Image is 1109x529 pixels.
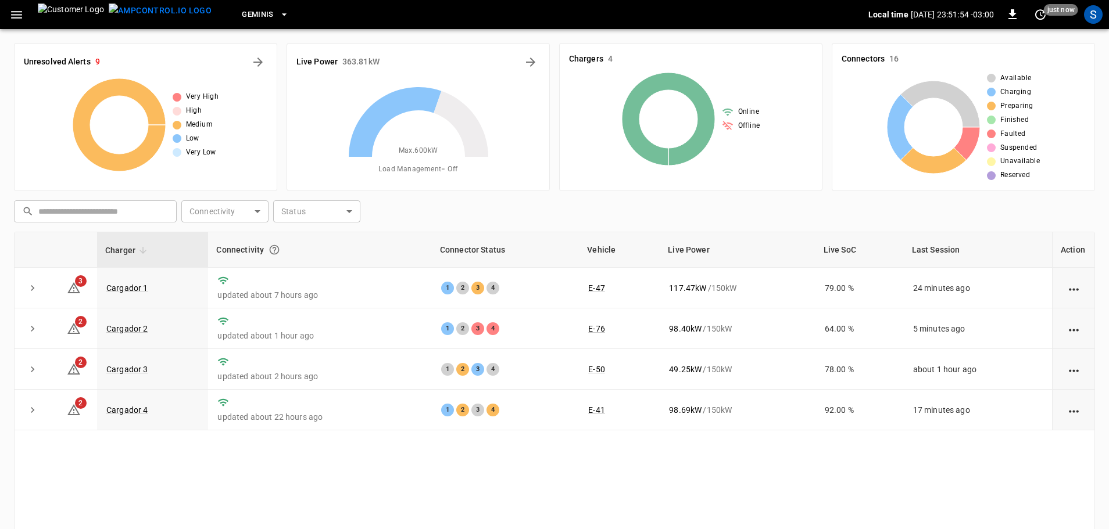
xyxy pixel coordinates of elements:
[1000,100,1033,112] span: Preparing
[106,365,148,374] a: Cargador 3
[669,282,706,294] p: 117.47 kW
[432,232,579,268] th: Connector Status
[106,324,148,333] a: Cargador 2
[106,283,148,293] a: Cargador 1
[588,283,605,293] a: E-47
[378,164,457,175] span: Load Management = Off
[608,53,613,66] h6: 4
[456,282,469,294] div: 2
[217,330,422,341] p: updated about 1 hour ago
[441,363,454,376] div: 1
[1031,5,1050,24] button: set refresh interval
[67,364,81,373] a: 2
[1000,114,1029,126] span: Finished
[1000,128,1026,140] span: Faulted
[75,397,87,409] span: 2
[106,405,148,415] a: Cargador 4
[456,363,469,376] div: 2
[67,405,81,414] a: 2
[669,323,806,334] div: / 150 kW
[815,390,904,430] td: 92.00 %
[471,363,484,376] div: 3
[1067,364,1081,375] div: action cell options
[1067,404,1081,416] div: action cell options
[24,361,41,378] button: expand row
[815,349,904,390] td: 78.00 %
[471,404,484,416] div: 3
[738,120,760,132] span: Offline
[296,56,338,69] h6: Live Power
[441,404,454,416] div: 1
[105,243,151,257] span: Charger
[249,53,267,71] button: All Alerts
[669,323,702,334] p: 98.40 kW
[911,9,994,20] p: [DATE] 23:51:54 -03:00
[75,357,87,368] span: 2
[67,282,81,292] a: 3
[579,232,660,268] th: Vehicle
[588,365,605,374] a: E-50
[486,404,499,416] div: 4
[237,3,294,26] button: Geminis
[486,363,499,376] div: 4
[109,3,212,18] img: ampcontrol.io logo
[738,106,759,118] span: Online
[669,282,806,294] div: / 150 kW
[217,370,422,382] p: updated about 2 hours ago
[588,324,605,333] a: E-76
[1000,73,1032,84] span: Available
[904,232,1052,268] th: Last Session
[569,53,603,66] h6: Chargers
[904,268,1052,308] td: 24 minutes ago
[186,133,199,145] span: Low
[904,308,1052,349] td: 5 minutes ago
[1000,142,1038,154] span: Suspended
[186,147,216,159] span: Very Low
[342,56,380,69] h6: 363.81 kW
[669,364,702,375] p: 49.25 kW
[24,401,41,419] button: expand row
[588,405,605,415] a: E-41
[1052,232,1094,268] th: Action
[815,268,904,308] td: 79.00 %
[456,404,469,416] div: 2
[24,279,41,297] button: expand row
[217,411,422,423] p: updated about 22 hours ago
[815,232,904,268] th: Live SoC
[1000,156,1040,167] span: Unavailable
[669,404,702,416] p: 98.69 kW
[24,320,41,337] button: expand row
[1000,87,1031,98] span: Charging
[486,282,499,294] div: 4
[75,275,87,287] span: 3
[441,282,454,294] div: 1
[186,119,213,131] span: Medium
[441,322,454,335] div: 1
[521,53,540,71] button: Energy Overview
[669,404,806,416] div: / 150 kW
[904,349,1052,390] td: about 1 hour ago
[815,308,904,349] td: 64.00 %
[1044,4,1078,16] span: just now
[669,364,806,375] div: / 150 kW
[216,239,423,260] div: Connectivity
[471,282,484,294] div: 3
[660,232,815,268] th: Live Power
[868,9,908,20] p: Local time
[95,56,100,69] h6: 9
[889,53,899,66] h6: 16
[1067,282,1081,294] div: action cell options
[67,323,81,332] a: 2
[75,316,87,328] span: 2
[1084,5,1103,24] div: profile-icon
[186,105,202,117] span: High
[842,53,885,66] h6: Connectors
[486,322,499,335] div: 4
[1067,323,1081,334] div: action cell options
[904,390,1052,430] td: 17 minutes ago
[186,91,219,103] span: Very High
[399,145,438,157] span: Max. 600 kW
[38,3,104,26] img: Customer Logo
[242,8,274,21] span: Geminis
[456,322,469,335] div: 2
